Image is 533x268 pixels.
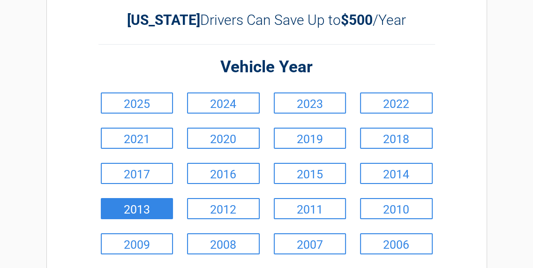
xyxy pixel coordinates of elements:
[101,233,173,254] a: 2009
[127,12,200,28] b: [US_STATE]
[101,128,173,149] a: 2021
[274,163,346,184] a: 2015
[360,92,433,114] a: 2022
[101,163,173,184] a: 2017
[187,92,260,114] a: 2024
[360,163,433,184] a: 2014
[187,128,260,149] a: 2020
[274,92,346,114] a: 2023
[98,56,435,78] h2: Vehicle Year
[101,92,173,114] a: 2025
[341,12,373,28] b: $500
[360,233,433,254] a: 2006
[98,12,435,28] h2: Drivers Can Save Up to /Year
[360,128,433,149] a: 2018
[187,233,260,254] a: 2008
[101,198,173,219] a: 2013
[187,198,260,219] a: 2012
[274,128,346,149] a: 2019
[360,198,433,219] a: 2010
[274,198,346,219] a: 2011
[187,163,260,184] a: 2016
[274,233,346,254] a: 2007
